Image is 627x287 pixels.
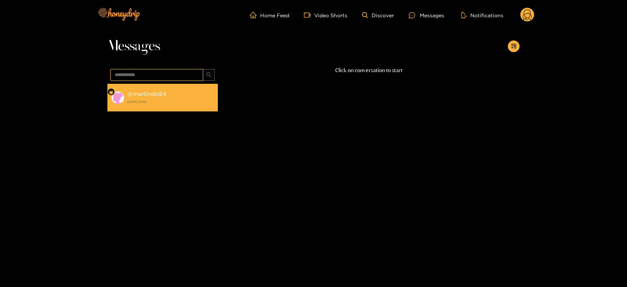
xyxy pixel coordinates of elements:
[250,12,260,18] span: home
[206,72,212,78] span: search
[409,11,444,19] div: Messages
[127,98,214,105] strong: [DATE] 18:29
[362,12,394,18] a: Discover
[508,40,520,52] button: appstore-add
[250,12,289,18] a: Home Feed
[107,37,160,55] span: Messages
[459,11,506,19] button: Notifications
[109,90,113,94] img: Fan Level
[218,66,520,75] p: Click on conversation to start
[203,69,215,81] button: search
[304,12,314,18] span: video-camera
[304,12,347,18] a: Video Shorts
[127,91,166,97] strong: @ martindin94
[511,43,517,50] span: appstore-add
[111,91,124,104] img: conversation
